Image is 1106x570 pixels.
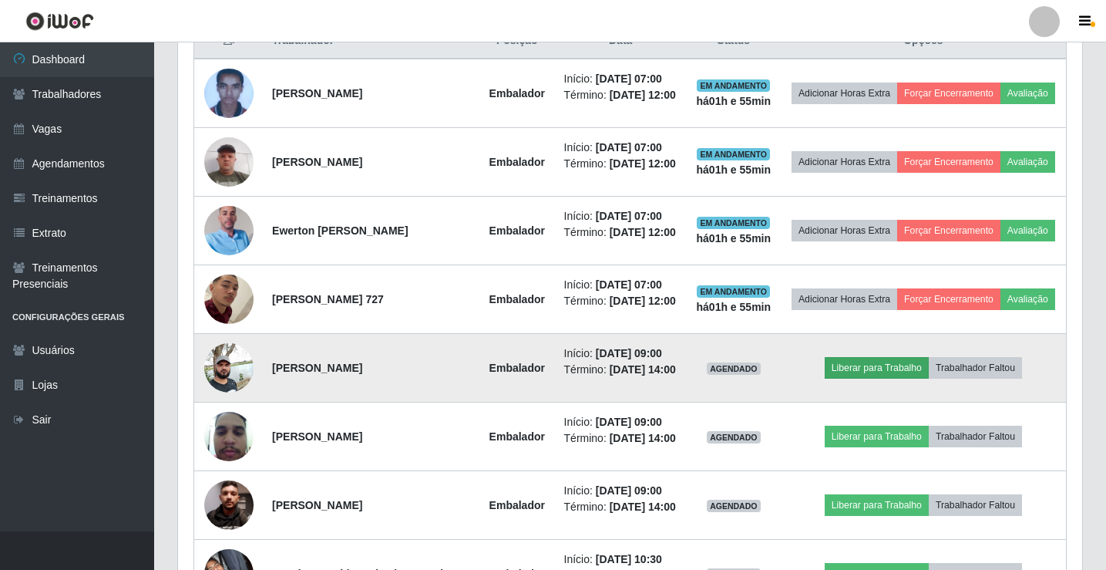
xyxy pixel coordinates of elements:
strong: há 01 h e 55 min [697,95,772,107]
img: 1749719784040.jpeg [204,450,254,560]
button: Forçar Encerramento [897,151,1000,173]
strong: [PERSON_NAME] [272,362,362,374]
strong: Ewerton [PERSON_NAME] [272,224,408,237]
li: Término: [564,362,677,378]
li: Término: [564,224,677,241]
strong: Embalador [489,430,545,443]
strong: [PERSON_NAME] 727 [272,293,384,305]
time: [DATE] 07:00 [596,141,662,153]
button: Trabalhador Faltou [929,357,1022,379]
button: Liberar para Trabalho [825,357,929,379]
img: CoreUI Logo [25,12,94,31]
button: Liberar para Trabalho [825,426,929,447]
button: Forçar Encerramento [897,220,1000,241]
button: Adicionar Horas Extra [792,220,897,241]
button: Adicionar Horas Extra [792,288,897,310]
button: Avaliação [1000,220,1055,241]
button: Forçar Encerramento [897,288,1000,310]
button: Adicionar Horas Extra [792,83,897,104]
button: Trabalhador Faltou [929,426,1022,447]
time: [DATE] 09:00 [596,416,662,428]
time: [DATE] 12:00 [610,226,676,238]
li: Término: [564,87,677,103]
strong: há 01 h e 55 min [697,232,772,245]
li: Início: [564,414,677,430]
li: Término: [564,430,677,447]
strong: Embalador [489,156,545,168]
time: [DATE] 12:00 [610,157,676,170]
strong: Embalador [489,362,545,374]
img: 1708837216979.jpeg [204,403,254,469]
time: [DATE] 12:00 [610,89,676,101]
strong: [PERSON_NAME] [272,499,362,511]
strong: Embalador [489,87,545,99]
strong: há 01 h e 55 min [697,301,772,313]
strong: [PERSON_NAME] [272,430,362,443]
img: 1745875632441.jpeg [204,187,254,275]
strong: Embalador [489,224,545,237]
time: [DATE] 07:00 [596,73,662,85]
img: 1673386012464.jpeg [204,62,254,126]
li: Início: [564,208,677,224]
strong: há 01 h e 55 min [697,164,772,176]
button: Avaliação [1000,288,1055,310]
li: Início: [564,483,677,499]
li: Término: [564,499,677,515]
li: Término: [564,156,677,172]
span: EM ANDAMENTO [697,285,770,298]
button: Avaliação [1000,151,1055,173]
time: [DATE] 10:30 [596,553,662,565]
span: AGENDADO [707,363,761,375]
li: Início: [564,71,677,87]
span: EM ANDAMENTO [697,217,770,229]
button: Liberar para Trabalho [825,494,929,516]
time: [DATE] 07:00 [596,210,662,222]
li: Início: [564,551,677,568]
span: AGENDADO [707,431,761,444]
strong: [PERSON_NAME] [272,87,362,99]
img: 1709375112510.jpeg [204,129,254,194]
li: Início: [564,346,677,362]
time: [DATE] 07:00 [596,278,662,291]
span: EM ANDAMENTO [697,148,770,160]
strong: [PERSON_NAME] [272,156,362,168]
button: Adicionar Horas Extra [792,151,897,173]
img: 1702417487415.jpeg [204,335,254,400]
time: [DATE] 09:00 [596,484,662,497]
img: 1754683115813.jpeg [204,246,254,353]
button: Forçar Encerramento [897,83,1000,104]
time: [DATE] 12:00 [610,295,676,307]
strong: Embalador [489,499,545,511]
li: Início: [564,140,677,156]
time: [DATE] 14:00 [610,501,676,513]
time: [DATE] 14:00 [610,432,676,444]
time: [DATE] 14:00 [610,363,676,376]
li: Término: [564,293,677,309]
span: AGENDADO [707,500,761,512]
strong: Embalador [489,293,545,305]
button: Avaliação [1000,83,1055,104]
time: [DATE] 09:00 [596,347,662,359]
button: Trabalhador Faltou [929,494,1022,516]
span: EM ANDAMENTO [697,79,770,92]
li: Início: [564,277,677,293]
